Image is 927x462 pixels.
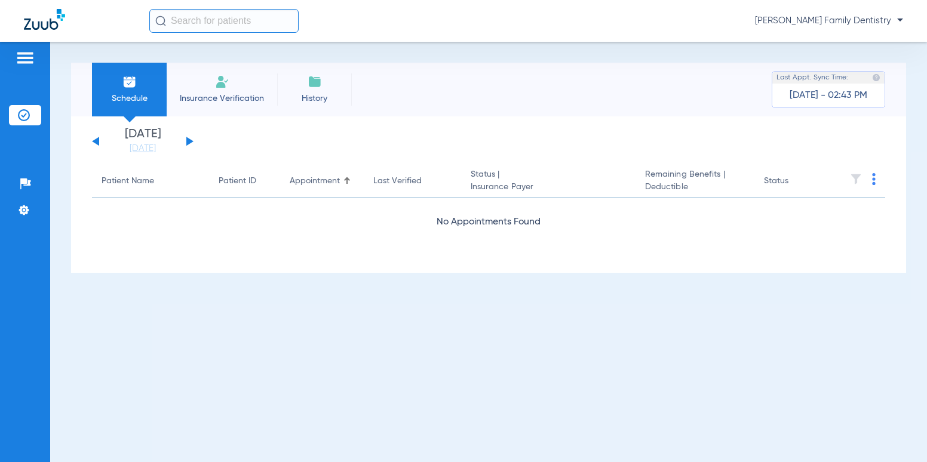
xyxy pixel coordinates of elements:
input: Search for patients [149,9,299,33]
th: Remaining Benefits | [636,165,754,198]
img: filter.svg [850,173,862,185]
span: History [286,93,343,104]
img: Search Icon [155,16,166,26]
div: Appointment [290,175,340,187]
img: group-dot-blue.svg [872,173,876,185]
img: last sync help info [872,73,880,82]
span: Schedule [101,93,158,104]
div: Last Verified [373,175,452,187]
div: Patient ID [219,175,271,187]
div: Appointment [290,175,354,187]
span: Deductible [645,181,745,193]
img: Zuub Logo [24,9,65,30]
div: No Appointments Found [92,215,885,230]
div: Last Verified [373,175,422,187]
th: Status [754,165,835,198]
span: Last Appt. Sync Time: [776,72,848,84]
div: Patient Name [102,175,154,187]
img: History [308,75,322,89]
span: [DATE] - 02:43 PM [790,90,867,101]
img: Schedule [122,75,137,89]
div: Patient ID [219,175,256,187]
img: hamburger-icon [16,51,35,65]
span: Insurance Verification [176,93,268,104]
div: Patient Name [102,175,199,187]
th: Status | [461,165,636,198]
img: Manual Insurance Verification [215,75,229,89]
a: [DATE] [107,143,179,155]
span: Insurance Payer [471,181,626,193]
li: [DATE] [107,128,179,155]
span: [PERSON_NAME] Family Dentistry [755,15,903,27]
